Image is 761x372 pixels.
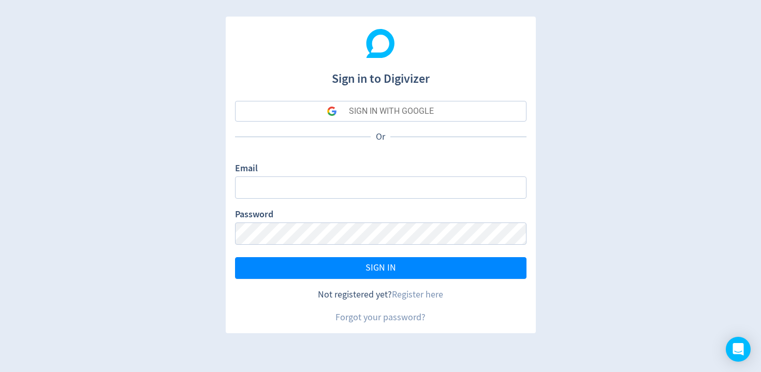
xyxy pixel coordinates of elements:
label: Email [235,162,258,176]
h1: Sign in to Digivizer [235,61,526,88]
a: Forgot your password? [335,311,426,323]
label: Password [235,208,273,222]
span: SIGN IN [365,263,396,273]
img: Digivizer Logo [366,29,395,58]
button: SIGN IN [235,257,526,279]
div: Open Intercom Messenger [726,337,751,362]
div: Not registered yet? [235,288,526,301]
button: SIGN IN WITH GOOGLE [235,101,526,122]
a: Register here [392,289,443,301]
div: SIGN IN WITH GOOGLE [349,101,434,122]
p: Or [371,130,390,143]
